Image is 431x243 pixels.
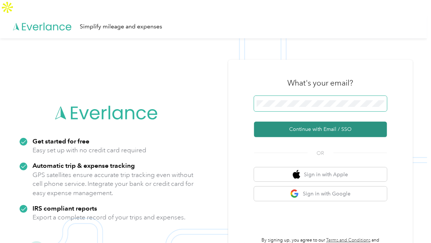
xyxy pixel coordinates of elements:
[33,213,185,222] p: Export a complete record of your trips and expenses.
[254,187,387,201] button: google logoSign in with Google
[33,204,97,212] strong: IRS compliant reports
[33,162,135,169] strong: Automatic trip & expense tracking
[33,170,194,198] p: GPS satellites ensure accurate trip tracking even without cell phone service. Integrate your bank...
[80,22,162,31] div: Simplify mileage and expenses
[33,137,89,145] strong: Get started for free
[290,189,300,198] img: google logo
[254,167,387,182] button: apple logoSign in with Apple
[293,170,300,179] img: apple logo
[288,78,353,88] h3: What's your email?
[33,146,146,155] p: Easy set up with no credit card required
[326,237,370,243] a: Terms and Conditions
[254,122,387,137] button: Continue with Email / SSO
[308,149,333,157] span: OR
